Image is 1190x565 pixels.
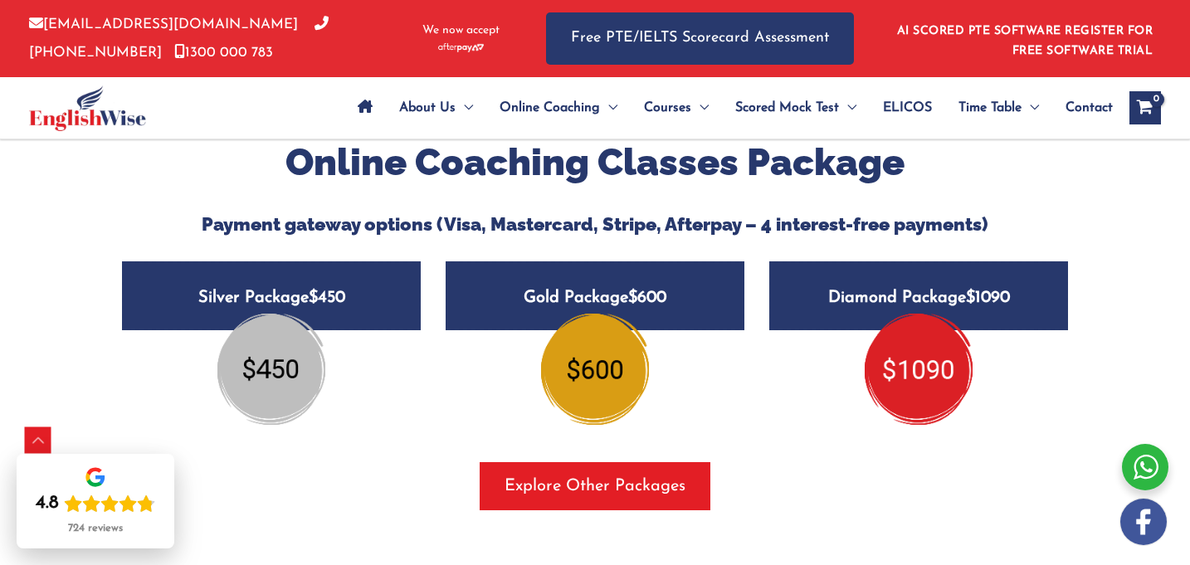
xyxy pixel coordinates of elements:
[486,79,631,137] a: Online CoachingMenu Toggle
[110,139,1080,188] h2: Online Coaching Classes Package
[887,12,1161,66] aside: Header Widget 1
[1120,499,1167,545] img: white-facebook.png
[446,261,744,330] h5: Gold Package
[386,79,486,137] a: About UsMenu Toggle
[217,314,325,425] img: silver-package2.png
[36,492,155,515] div: Rating: 4.8 out of 5
[735,79,839,137] span: Scored Mock Test
[628,290,666,306] span: $600
[1022,79,1039,137] span: Menu Toggle
[29,17,329,59] a: [PHONE_NUMBER]
[456,79,473,137] span: Menu Toggle
[1066,79,1113,137] span: Contact
[122,261,421,385] a: Silver Package$450
[722,79,870,137] a: Scored Mock TestMenu Toggle
[68,522,123,535] div: 724 reviews
[769,261,1068,385] a: Diamond Package$1090
[446,261,744,385] a: Gold Package$600
[870,79,945,137] a: ELICOS
[958,79,1022,137] span: Time Table
[122,261,421,330] h5: Silver Package
[769,261,1068,330] h5: Diamond Package
[480,462,710,510] button: Explore Other Packages
[541,314,649,425] img: gold.png
[344,79,1113,137] nav: Site Navigation: Main Menu
[1129,91,1161,124] a: View Shopping Cart, empty
[110,213,1080,235] h5: Payment gateway options (Visa, Mastercard, Stripe, Afterpay – 4 interest-free payments)
[1052,79,1113,137] a: Contact
[966,290,1010,306] span: $1090
[438,43,484,52] img: Afterpay-Logo
[29,85,146,131] img: cropped-ew-logo
[865,314,973,425] img: diamond-pte-package.png
[600,79,617,137] span: Menu Toggle
[36,492,59,515] div: 4.8
[422,22,500,39] span: We now accept
[631,79,722,137] a: CoursesMenu Toggle
[309,290,345,306] span: $450
[505,475,685,498] span: Explore Other Packages
[29,17,298,32] a: [EMAIL_ADDRESS][DOMAIN_NAME]
[644,79,691,137] span: Courses
[399,79,456,137] span: About Us
[839,79,856,137] span: Menu Toggle
[691,79,709,137] span: Menu Toggle
[500,79,600,137] span: Online Coaching
[546,12,854,65] a: Free PTE/IELTS Scorecard Assessment
[945,79,1052,137] a: Time TableMenu Toggle
[883,79,932,137] span: ELICOS
[897,25,1153,57] a: AI SCORED PTE SOFTWARE REGISTER FOR FREE SOFTWARE TRIAL
[174,46,273,60] a: 1300 000 783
